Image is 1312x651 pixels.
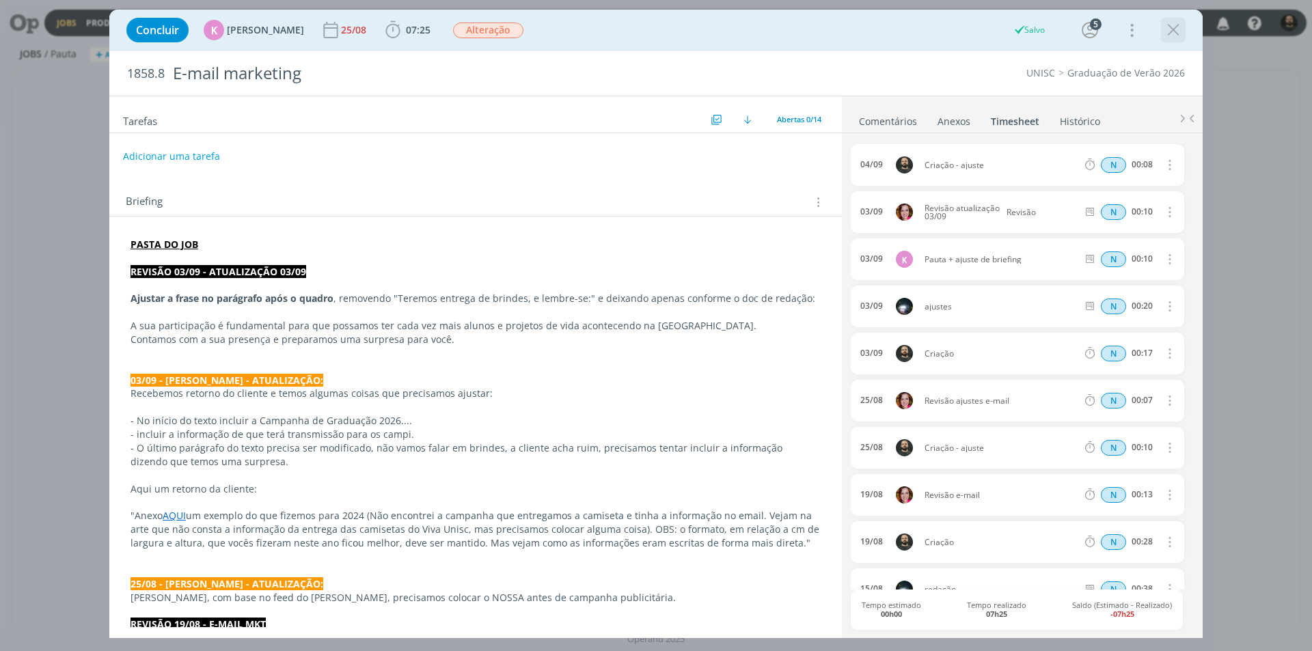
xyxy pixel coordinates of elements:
[126,18,189,42] button: Concluir
[862,600,921,618] span: Tempo estimado
[860,396,883,405] div: 25/08
[127,66,165,81] span: 1858.8
[896,204,913,221] img: B
[860,584,883,594] div: 15/08
[131,292,333,305] strong: Ajustar a frase no parágrafo após o quadro
[860,254,883,264] div: 03/09
[919,444,1082,452] span: Criação - ajuste
[1079,19,1101,41] button: 5
[1132,348,1153,358] div: 00:17
[860,490,883,499] div: 19/08
[131,374,323,387] strong: 03/09 - [PERSON_NAME] - ATUALIZAÇÃO:
[919,585,1082,594] span: redação
[1101,299,1126,314] div: Horas normais
[938,115,970,128] div: Anexos
[967,600,1026,618] span: Tempo realizado
[896,439,913,456] img: P
[896,156,913,174] img: P
[919,538,1082,546] span: Criação
[126,193,163,211] span: Briefing
[131,482,821,496] p: Aqui um retorno da cliente:
[1013,24,1045,36] div: Salvo
[1101,393,1126,408] span: N
[131,265,306,278] strong: REVISÃO 03/09 - ATUALIZAÇÃO 03/09
[896,581,913,598] img: G
[1101,534,1126,550] span: N
[131,618,266,631] strong: REVISÃO 19/08 - E-MAIL MKT
[743,115,752,124] img: arrow-down.svg
[131,509,821,550] p: "Anexo um exemplo do que fizemos para 2024 (Não encontrei a campanha que entregamos a camiseta e ...
[131,319,821,333] p: A sua participação é fundamental para que possamos ter cada vez mais alunos e projetos de vida ac...
[1001,208,1080,217] span: Revisão
[131,387,821,400] p: Recebemos retorno do cliente e temos algumas coisas que precisamos ajustar:
[1072,600,1172,618] span: Saldo (Estimado - Realizado)
[382,19,434,41] button: 07:25
[204,20,304,40] button: K[PERSON_NAME]
[1101,204,1126,220] div: Horas normais
[1101,346,1126,361] div: Horas normais
[896,298,913,315] img: G
[881,609,902,619] b: 00h00
[896,345,913,362] img: P
[1132,160,1153,169] div: 00:08
[860,160,883,169] div: 04/09
[452,22,524,39] button: Alteração
[896,534,913,551] img: P
[1101,346,1126,361] span: N
[1110,609,1134,619] b: -07h25
[860,207,883,217] div: 03/09
[1101,581,1126,597] div: Horas normais
[131,441,821,469] p: - O último parágrafo do texto precisa ser modificado, não vamos falar em brindes, a cliente acha ...
[919,491,1082,499] span: Revisão e-mail
[896,486,913,503] img: B
[1101,393,1126,408] div: Horas normais
[109,10,1203,638] div: dialog
[1101,581,1126,597] span: N
[1101,204,1126,220] span: N
[1101,299,1126,314] span: N
[1101,157,1126,173] span: N
[1101,251,1126,267] div: Horas normais
[919,255,1082,264] span: Pauta + ajuste de briefing
[919,303,1082,311] span: ajustes
[1132,396,1153,405] div: 00:07
[1132,301,1153,311] div: 00:20
[1101,487,1126,503] div: Horas normais
[1132,207,1153,217] div: 00:10
[919,397,1082,405] span: Revisão ajustes e-mail
[860,537,883,546] div: 19/08
[860,301,883,311] div: 03/09
[1132,537,1153,546] div: 00:28
[131,414,821,428] p: - No início do texto incluir a Campanha de Graduação 2026....
[1059,109,1101,128] a: Histórico
[1132,443,1153,452] div: 00:10
[1101,534,1126,550] div: Horas normais
[1132,584,1153,594] div: 00:38
[131,238,198,251] a: PASTA DO JOB
[919,204,1001,221] span: Revisão atualização 03/09
[227,25,304,35] span: [PERSON_NAME]
[986,609,1007,619] b: 07h25
[131,591,821,605] p: [PERSON_NAME], com base no feed do [PERSON_NAME], precisamos colocar o NOSSA antes de campanha pu...
[1101,440,1126,456] span: N
[453,23,523,38] span: Alteração
[919,161,1082,169] span: Criação - ajuste
[1101,251,1126,267] span: N
[860,348,883,358] div: 03/09
[1101,440,1126,456] div: Horas normais
[122,144,221,169] button: Adicionar uma tarefa
[131,292,821,305] p: , removendo "Teremos entrega de brindes, e lembre-se:" e deixando apenas conforme o doc de redação:
[1132,490,1153,499] div: 00:13
[896,392,913,409] img: B
[406,23,430,36] span: 07:25
[1090,18,1102,30] div: 5
[167,57,739,90] div: E-mail marketing
[1067,66,1185,79] a: Graduação de Verão 2026
[858,109,918,128] a: Comentários
[919,350,1082,358] span: Criação
[777,114,821,124] span: Abertas 0/14
[1101,487,1126,503] span: N
[136,25,179,36] span: Concluir
[1132,254,1153,264] div: 00:10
